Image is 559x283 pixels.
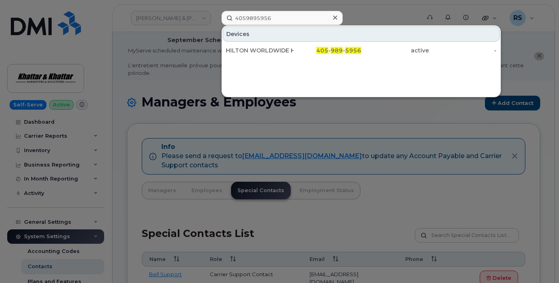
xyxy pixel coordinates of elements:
[345,47,361,54] span: 5956
[361,46,429,54] div: active
[429,46,497,54] div: -
[331,47,343,54] span: 989
[223,26,500,42] div: Devices
[294,46,361,54] div: - -
[316,47,328,54] span: 405
[223,43,500,58] a: HILTON WORLDWIDE HOLDINGS INC.405-989-5956active-
[226,46,294,54] div: HILTON WORLDWIDE HOLDINGS INC.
